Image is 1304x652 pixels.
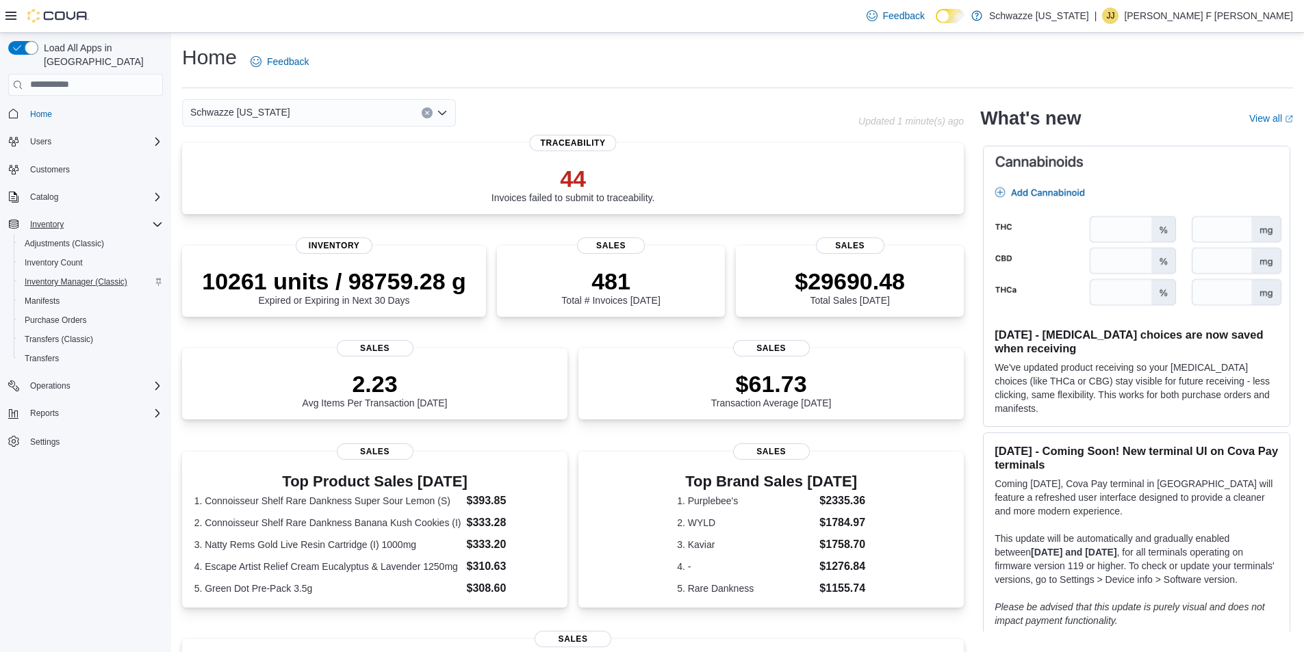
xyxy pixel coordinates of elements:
div: Total # Invoices [DATE] [561,268,660,306]
span: Sales [337,340,413,356]
button: Clear input [422,107,433,118]
a: Adjustments (Classic) [19,235,110,252]
p: | [1095,8,1097,24]
a: Transfers [19,350,64,367]
dd: $1758.70 [819,536,865,553]
dt: 3. Kaviar [677,538,814,551]
span: Home [25,105,163,122]
p: We've updated product receiving so your [MEDICAL_DATA] choices (like THCa or CBG) stay visible fo... [995,361,1279,415]
p: 481 [561,268,660,295]
a: Inventory Manager (Classic) [19,274,133,290]
p: 2.23 [303,370,448,397]
a: Inventory Count [19,255,88,271]
h3: Top Brand Sales [DATE] [677,473,865,490]
dt: 5. Rare Dankness [677,582,814,595]
span: Feedback [883,9,925,23]
span: Inventory [296,237,372,254]
span: Home [30,109,52,120]
span: Sales [733,443,810,460]
span: Inventory [25,216,163,233]
p: This update will be automatically and gradually enabled between , for all terminals operating on ... [995,532,1279,586]
span: Schwazze [US_STATE] [190,104,290,120]
button: Catalog [25,189,64,205]
dd: $310.63 [466,558,555,575]
a: Manifests [19,293,65,309]
button: Home [3,104,168,124]
span: Catalog [30,192,58,203]
span: Users [30,136,51,147]
span: Transfers [19,350,163,367]
dd: $333.20 [466,536,555,553]
button: Customers [3,159,168,179]
div: Invoices failed to submit to traceability. [491,165,655,203]
p: [PERSON_NAME] F [PERSON_NAME] [1124,8,1293,24]
span: JJ [1106,8,1114,24]
h2: What's new [980,107,1081,129]
div: James Jr F Wade [1102,8,1118,24]
button: Inventory [3,215,168,234]
a: Feedback [861,2,930,29]
span: Reports [25,405,163,421]
span: Operations [25,378,163,394]
a: Home [25,106,57,122]
button: Reports [3,404,168,423]
button: Purchase Orders [14,311,168,330]
button: Reports [25,405,64,421]
span: Inventory Count [25,257,83,268]
button: Open list of options [437,107,448,118]
span: Transfers [25,353,59,364]
span: Sales [733,340,810,356]
svg: External link [1285,115,1293,123]
p: Updated 1 minute(s) ago [858,116,964,127]
button: Users [3,132,168,151]
span: Transfers (Classic) [19,331,163,348]
button: Catalog [3,187,168,207]
p: $61.73 [711,370,832,397]
span: Sales [337,443,413,460]
span: Feedback [267,55,309,68]
h1: Home [182,44,237,71]
dt: 1. Purplebee's [677,494,814,508]
dt: 4. Escape Artist Relief Cream Eucalyptus & Lavender 1250mg [194,560,461,573]
span: Inventory Manager (Classic) [19,274,163,290]
p: 44 [491,165,655,192]
h3: [DATE] - [MEDICAL_DATA] choices are now saved when receiving [995,328,1279,355]
span: Purchase Orders [19,312,163,328]
h3: [DATE] - Coming Soon! New terminal UI on Cova Pay terminals [995,444,1279,471]
dd: $393.85 [466,493,555,509]
dt: 1. Connoisseur Shelf Rare Dankness Super Sour Lemon (S) [194,494,461,508]
dd: $333.28 [466,514,555,531]
span: Inventory Count [19,255,163,271]
span: Transfers (Classic) [25,334,93,345]
a: Customers [25,161,75,178]
a: Transfers (Classic) [19,331,99,348]
div: Avg Items Per Transaction [DATE] [303,370,448,408]
span: Customers [25,161,163,178]
em: Please be advised that this update is purely visual and does not impact payment functionality. [995,601,1265,626]
span: Manifests [25,296,60,307]
span: Purchase Orders [25,315,87,326]
span: Sales [535,631,611,647]
dt: 4. - [677,560,814,573]
a: Settings [25,434,65,450]
span: Sales [816,237,884,254]
span: Adjustments (Classic) [19,235,163,252]
button: Inventory [25,216,69,233]
span: Operations [30,380,71,391]
button: Adjustments (Classic) [14,234,168,253]
dd: $1276.84 [819,558,865,575]
span: Reports [30,408,59,419]
dt: 2. Connoisseur Shelf Rare Dankness Banana Kush Cookies (I) [194,516,461,530]
span: Inventory [30,219,64,230]
span: Settings [25,432,163,449]
a: View allExternal link [1249,113,1293,124]
a: Purchase Orders [19,312,92,328]
span: Customers [30,164,70,175]
button: Inventory Manager (Classic) [14,272,168,291]
button: Users [25,133,57,150]
span: Settings [30,436,60,447]
span: Load All Apps in [GEOGRAPHIC_DATA] [38,41,163,68]
a: Feedback [245,48,314,75]
div: Total Sales [DATE] [795,268,905,306]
